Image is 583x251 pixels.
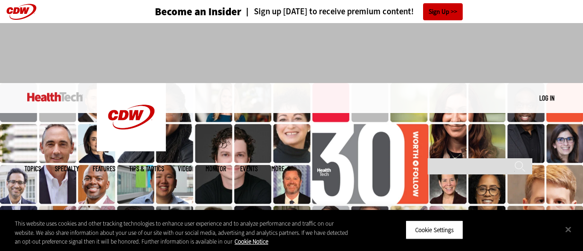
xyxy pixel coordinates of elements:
a: Sign Up [423,3,463,20]
a: CDW [97,144,166,154]
a: Video [178,165,192,172]
button: Cookie Settings [406,220,463,239]
a: More information about your privacy [235,238,268,245]
a: Become an Insider [120,6,241,17]
a: Events [240,165,258,172]
iframe: advertisement [124,32,459,74]
span: Specialty [55,165,79,172]
span: More [271,165,291,172]
a: Features [93,165,115,172]
div: User menu [539,93,554,103]
a: MonITor [206,165,226,172]
div: This website uses cookies and other tracking technologies to enhance user experience and to analy... [15,219,350,246]
button: Close [558,219,578,239]
a: Log in [539,94,554,102]
img: Home [27,92,83,102]
h3: Become an Insider [155,6,241,17]
img: Home [97,83,166,151]
a: Tips & Tactics [129,165,164,172]
a: Sign up [DATE] to receive premium content! [241,7,414,16]
span: Topics [24,165,41,172]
